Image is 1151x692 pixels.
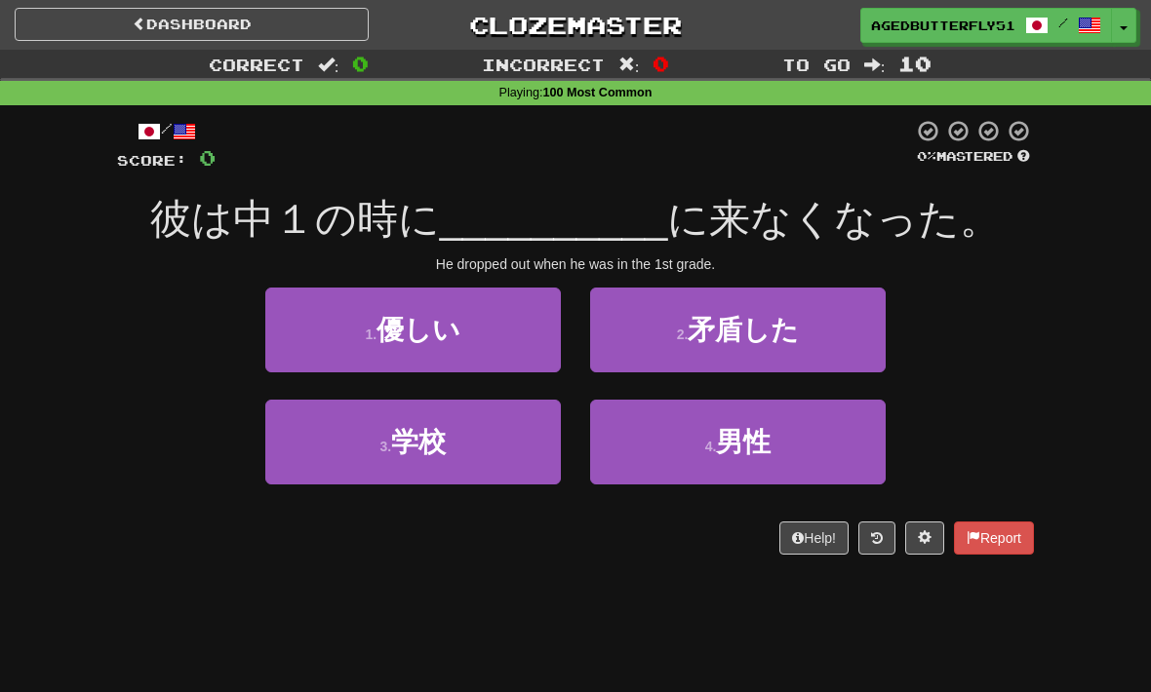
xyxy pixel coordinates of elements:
span: 矛盾した [688,315,799,345]
span: Score: [117,152,187,169]
span: Correct [209,55,304,74]
small: 1 . [365,327,377,342]
button: Help! [779,521,849,555]
span: 0 [352,52,369,75]
span: 男性 [716,427,771,457]
button: 2.矛盾した [590,288,886,372]
span: 0 % [917,148,936,164]
span: / [1058,16,1068,29]
small: 2 . [677,327,689,342]
small: 4 . [705,439,717,454]
span: に来なくなった。 [667,196,1001,242]
span: 学校 [391,427,446,457]
a: AgedButterfly5191 / [860,8,1112,43]
span: To go [782,55,851,74]
span: 10 [898,52,932,75]
small: 3 . [379,439,391,454]
div: Mastered [913,148,1034,166]
button: Report [954,521,1034,555]
span: : [864,57,886,73]
a: Dashboard [15,8,369,41]
span: 0 [653,52,669,75]
span: AgedButterfly5191 [871,17,1015,34]
div: / [117,119,216,143]
span: : [318,57,339,73]
button: Round history (alt+y) [858,521,895,555]
button: 4.男性 [590,400,886,484]
span: : [618,57,640,73]
button: 3.学校 [265,400,561,484]
span: __________ [440,196,668,242]
strong: 100 Most Common [542,86,652,99]
span: Incorrect [482,55,605,74]
span: 彼は中１の時に [150,196,440,242]
a: Clozemaster [398,8,752,42]
button: 1.優しい [265,288,561,372]
span: 0 [199,145,216,170]
div: He dropped out when he was in the 1st grade. [117,254,1034,274]
span: 優しい [377,315,460,345]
